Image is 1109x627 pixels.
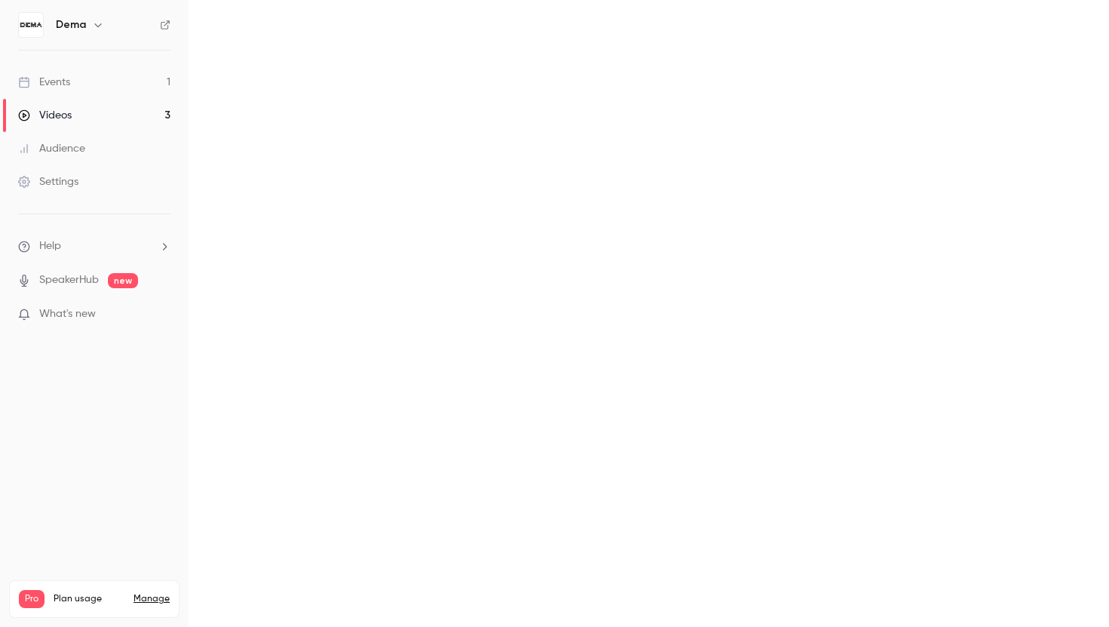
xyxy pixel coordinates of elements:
span: Pro [19,590,45,608]
iframe: Noticeable Trigger [152,308,170,321]
a: Manage [134,593,170,605]
h6: Dema [56,17,86,32]
span: Plan usage [54,593,124,605]
div: Events [18,75,70,90]
div: Settings [18,174,78,189]
div: Videos [18,108,72,123]
span: new [108,273,138,288]
li: help-dropdown-opener [18,238,170,254]
div: Audience [18,141,85,156]
img: Dema [19,13,43,37]
span: Help [39,238,61,254]
a: SpeakerHub [39,272,99,288]
span: What's new [39,306,96,322]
